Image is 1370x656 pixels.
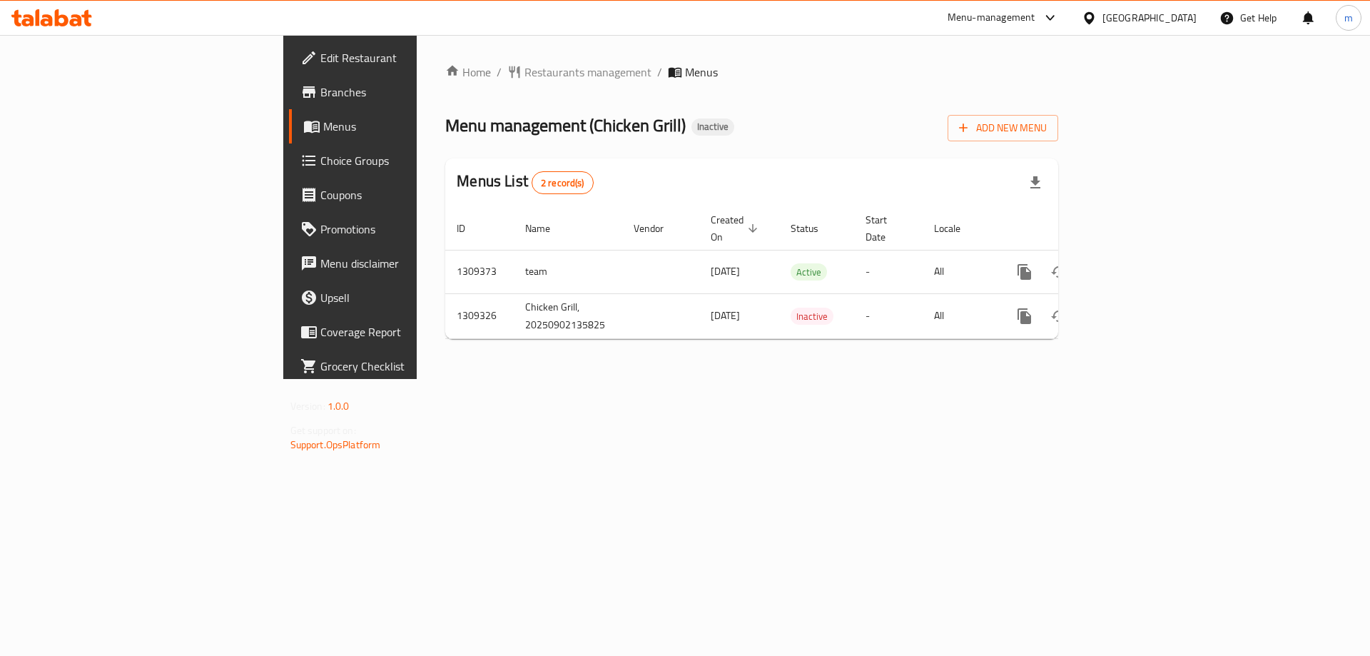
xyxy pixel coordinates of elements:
[290,435,381,454] a: Support.OpsPlatform
[289,246,512,281] a: Menu disclaimer
[320,152,501,169] span: Choice Groups
[948,115,1058,141] button: Add New Menu
[290,421,356,440] span: Get support on:
[320,358,501,375] span: Grocery Checklist
[323,118,501,135] span: Menus
[691,118,734,136] div: Inactive
[320,289,501,306] span: Upsell
[457,220,484,237] span: ID
[1102,10,1197,26] div: [GEOGRAPHIC_DATA]
[289,315,512,349] a: Coverage Report
[791,264,827,281] span: Active
[525,220,569,237] span: Name
[445,64,1058,81] nav: breadcrumb
[657,64,662,81] li: /
[1042,255,1076,289] button: Change Status
[289,349,512,383] a: Grocery Checklist
[948,9,1035,26] div: Menu-management
[445,109,686,141] span: Menu management ( Chicken Grill )
[289,109,512,143] a: Menus
[923,293,996,338] td: All
[791,220,837,237] span: Status
[791,263,827,281] div: Active
[514,250,622,293] td: team
[457,171,593,194] h2: Menus List
[1008,299,1042,333] button: more
[289,281,512,315] a: Upsell
[289,212,512,246] a: Promotions
[320,84,501,101] span: Branches
[791,308,833,325] span: Inactive
[320,323,501,340] span: Coverage Report
[934,220,979,237] span: Locale
[1008,255,1042,289] button: more
[320,255,501,272] span: Menu disclaimer
[328,397,350,415] span: 1.0.0
[996,207,1156,251] th: Actions
[320,221,501,238] span: Promotions
[1042,299,1076,333] button: Change Status
[289,75,512,109] a: Branches
[532,176,593,190] span: 2 record(s)
[289,41,512,75] a: Edit Restaurant
[711,306,740,325] span: [DATE]
[854,293,923,338] td: -
[1018,166,1052,200] div: Export file
[1344,10,1353,26] span: m
[507,64,651,81] a: Restaurants management
[685,64,718,81] span: Menus
[866,211,905,246] span: Start Date
[923,250,996,293] td: All
[290,397,325,415] span: Version:
[791,308,833,325] div: Inactive
[289,143,512,178] a: Choice Groups
[320,49,501,66] span: Edit Restaurant
[289,178,512,212] a: Coupons
[445,207,1156,339] table: enhanced table
[524,64,651,81] span: Restaurants management
[711,211,762,246] span: Created On
[532,171,594,194] div: Total records count
[854,250,923,293] td: -
[514,293,622,338] td: Chicken Grill, 20250902135825
[959,119,1047,137] span: Add New Menu
[711,262,740,281] span: [DATE]
[320,186,501,203] span: Coupons
[691,121,734,133] span: Inactive
[634,220,682,237] span: Vendor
